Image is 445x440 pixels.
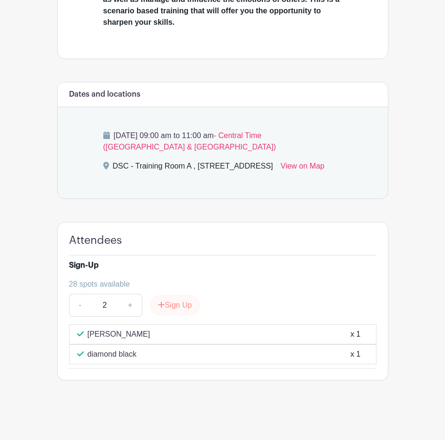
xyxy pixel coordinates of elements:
[350,349,360,360] div: x 1
[150,295,200,315] button: Sign Up
[69,234,122,247] h4: Attendees
[69,279,369,290] div: 28 spots available
[69,294,91,317] a: -
[69,90,140,99] h6: Dates and locations
[88,329,150,340] p: [PERSON_NAME]
[69,260,99,271] div: Sign-Up
[103,130,342,153] p: [DATE] 09:00 am to 11:00 am
[119,294,142,317] a: +
[350,329,360,340] div: x 1
[113,160,273,176] div: DSC - Training Room A , [STREET_ADDRESS]
[88,349,137,360] p: diamond black
[281,160,325,176] a: View on Map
